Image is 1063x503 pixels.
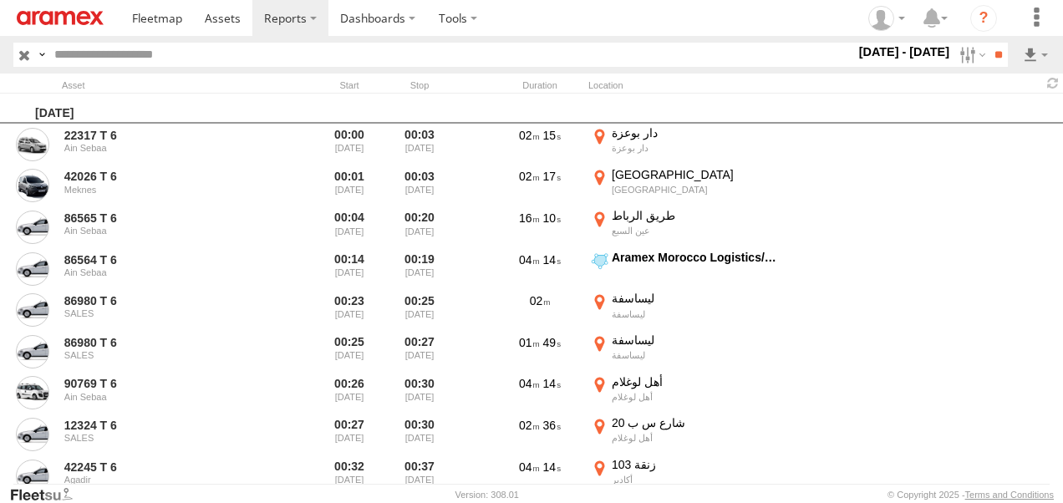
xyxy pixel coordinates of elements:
div: عين السبع [612,225,778,236]
span: 02 [519,170,540,183]
span: 04 [519,253,540,267]
div: Entered prior to selected date range [318,457,381,495]
div: دار بوعزة [612,142,778,154]
div: Meknes [64,185,268,195]
a: Visit our Website [9,486,86,503]
a: 22317 T 6 [64,128,268,143]
div: Entered prior to selected date range [318,333,381,371]
label: Click to View Event Location [588,125,781,164]
span: 04 [519,460,540,474]
label: Search Filter Options [953,43,989,67]
div: ليساسفة [612,333,778,348]
div: [GEOGRAPHIC_DATA] [612,167,778,182]
a: 12324 T 6 [64,418,268,433]
div: Entered prior to selected date range [318,374,381,413]
label: Click to View Event Location [588,457,781,495]
div: طريق الرباط [612,208,778,223]
div: Ain Sebaa [64,226,268,236]
div: Entered prior to selected date range [318,167,381,206]
div: ليساسفة [612,308,778,320]
span: 02 [519,129,540,142]
a: 42245 T 6 [64,460,268,475]
div: 00:03 [DATE] [388,125,451,164]
a: Terms and Conditions [965,490,1054,500]
span: 02 [519,419,540,432]
span: 14 [543,377,561,390]
div: [GEOGRAPHIC_DATA] [612,184,778,196]
a: 86980 T 6 [64,335,268,350]
div: 00:37 [DATE] [388,457,451,495]
div: SALES [64,433,268,443]
div: Entered prior to selected date range [318,291,381,329]
div: Hicham Abourifa [862,6,911,31]
span: 02 [530,294,551,307]
div: Ain Sebaa [64,392,268,402]
div: 00:20 [DATE] [388,208,451,246]
div: ليساسفة [612,349,778,361]
span: 14 [543,460,561,474]
div: Ain Sebaa [64,267,268,277]
div: شارع س ب 20 [612,415,778,430]
div: Agadir [64,475,268,485]
span: 49 [543,336,561,349]
a: 86564 T 6 [64,252,268,267]
img: aramex-logo.svg [17,11,104,25]
span: 04 [519,377,540,390]
span: 10 [543,211,561,225]
span: 17 [543,170,561,183]
div: SALES [64,308,268,318]
div: Entered prior to selected date range [318,250,381,288]
div: 00:27 [DATE] [388,333,451,371]
span: 01 [519,336,540,349]
label: Search Query [35,43,48,67]
div: ليساسفة [612,291,778,306]
div: 00:25 [DATE] [388,291,451,329]
span: 36 [543,419,561,432]
span: 15 [543,129,561,142]
span: 16 [519,211,540,225]
div: أكادير [612,474,778,485]
div: Aramex Morocco Logistics/ AIn Sebaa [612,250,778,265]
label: Click to View Event Location [588,291,781,329]
div: 00:30 [DATE] [388,374,451,413]
div: 00:03 [DATE] [388,167,451,206]
i: ? [970,5,997,32]
label: Click to View Event Location [588,415,781,454]
label: [DATE] - [DATE] [856,43,954,61]
label: Click to View Event Location [588,167,781,206]
a: 86980 T 6 [64,293,268,308]
label: Click to View Event Location [588,250,781,288]
div: زنقة 103 [612,457,778,472]
a: 90769 T 6 [64,376,268,391]
div: Entered prior to selected date range [318,125,381,164]
a: 86565 T 6 [64,211,268,226]
div: أهل لوغلام [612,432,778,444]
label: Click to View Event Location [588,374,781,413]
span: 14 [543,253,561,267]
div: 00:19 [DATE] [388,250,451,288]
div: Entered prior to selected date range [318,415,381,454]
div: Version: 308.01 [455,490,519,500]
div: 00:30 [DATE] [388,415,451,454]
label: Export results as... [1021,43,1050,67]
div: أهل لوغلام [612,374,778,389]
div: Entered prior to selected date range [318,208,381,246]
div: SALES [64,350,268,360]
div: © Copyright 2025 - [888,490,1054,500]
div: دار بوعزة [612,125,778,140]
div: Ain Sebaa [64,143,268,153]
label: Click to View Event Location [588,333,781,371]
label: Click to View Event Location [588,208,781,246]
div: أهل لوغلام [612,391,778,403]
a: 42026 T 6 [64,169,268,184]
